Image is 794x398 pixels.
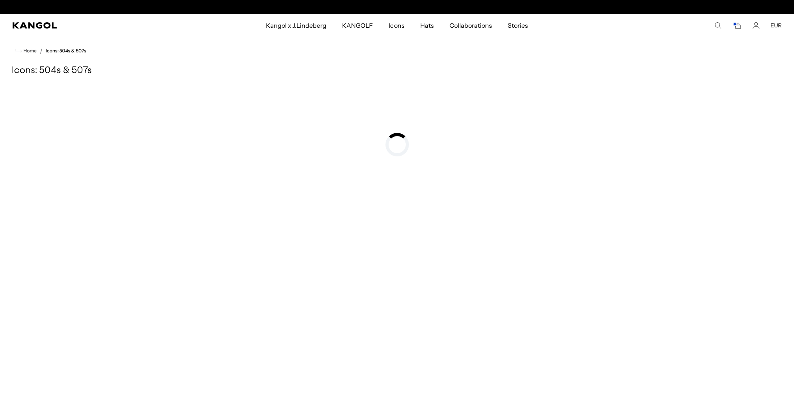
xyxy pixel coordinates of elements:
summary: Search here [714,22,721,29]
div: Announcement [317,4,478,10]
a: Collaborations [442,14,500,37]
a: Icons: 504s & 507s [46,48,86,54]
a: Stories [500,14,536,37]
span: KANGOLF [342,14,373,37]
a: KANGOLF [334,14,381,37]
a: Kangol [12,22,176,29]
span: Home [22,48,37,54]
span: Icons [389,14,404,37]
a: Account [753,22,760,29]
button: Cart [732,22,742,29]
span: Collaborations [450,14,492,37]
a: Kangol x J.Lindeberg [258,14,335,37]
li: / [37,46,43,56]
div: 1 of 2 [317,4,478,10]
a: Icons [381,14,412,37]
span: Hats [420,14,434,37]
slideshow-component: Announcement bar [317,4,478,10]
a: Hats [412,14,442,37]
h1: Icons: 504s & 507s [12,65,782,77]
a: Home [15,47,37,54]
button: EUR [771,22,782,29]
span: Kangol x J.Lindeberg [266,14,327,37]
span: Stories [508,14,528,37]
